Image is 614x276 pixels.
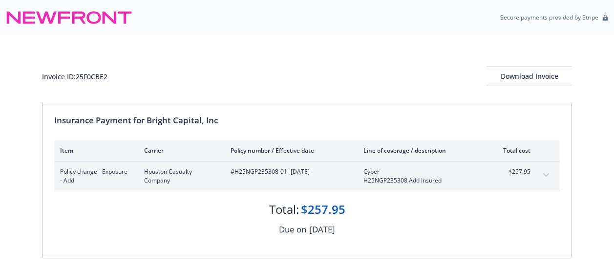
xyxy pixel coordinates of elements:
[231,146,348,155] div: Policy number / Effective date
[363,167,478,185] span: CyberH25NGP235308 Add Insured
[309,223,335,236] div: [DATE]
[144,167,215,185] span: Houston Casualty Company
[279,223,306,236] div: Due on
[301,201,345,218] div: $257.95
[538,167,554,183] button: expand content
[42,71,107,82] div: Invoice ID: 25F0CBE2
[363,167,478,176] span: Cyber
[494,167,530,176] span: $257.95
[363,146,478,155] div: Line of coverage / description
[500,13,598,22] p: Secure payments provided by Stripe
[144,146,215,155] div: Carrier
[60,146,128,155] div: Item
[494,146,530,155] div: Total cost
[269,201,299,218] div: Total:
[54,161,560,191] div: Policy change - Exposure - AddHouston Casualty Company#H25NGP235308-01- [DATE]CyberH25NGP235308 A...
[487,67,572,86] div: Download Invoice
[363,176,478,185] span: H25NGP235308 Add Insured
[54,114,560,127] div: Insurance Payment for Bright Capital, Inc
[487,67,572,86] button: Download Invoice
[60,167,128,185] span: Policy change - Exposure - Add
[231,167,348,176] span: #H25NGP235308-01 - [DATE]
